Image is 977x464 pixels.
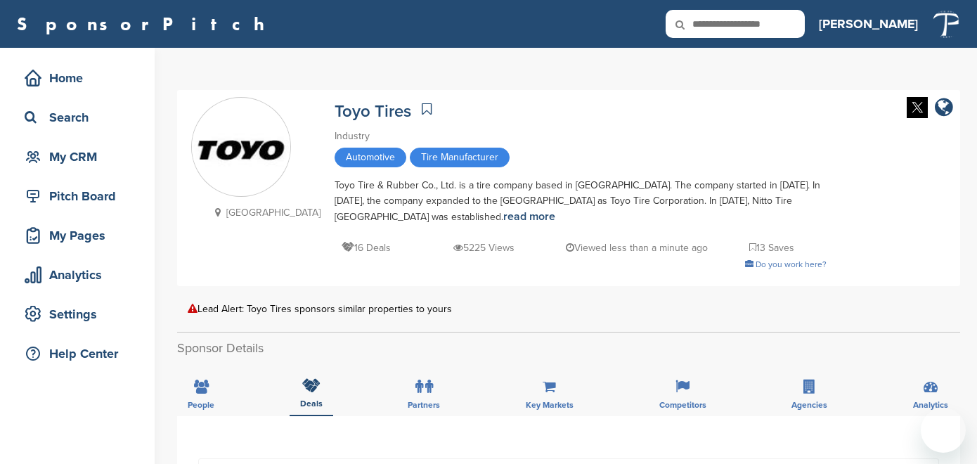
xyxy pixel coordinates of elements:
span: Key Markets [526,401,574,409]
div: Industry [335,129,827,144]
a: Analytics [14,259,141,291]
p: Viewed less than a minute ago [566,239,708,257]
p: [GEOGRAPHIC_DATA] [209,204,321,221]
div: Lead Alert: Toyo Tires sponsors similar properties to yours [188,304,950,314]
a: Settings [14,298,141,330]
a: Search [14,101,141,134]
span: People [188,401,214,409]
a: Help Center [14,337,141,370]
span: Partners [408,401,440,409]
span: Tire Manufacturer [410,148,510,167]
img: Tp white on transparent [932,10,960,39]
img: Twitter white [907,97,928,118]
a: read more [503,210,555,224]
p: 13 Saves [749,239,794,257]
div: Home [21,65,141,91]
div: Search [21,105,141,130]
a: Do you work here? [745,259,827,269]
a: Pitch Board [14,180,141,212]
div: Analytics [21,262,141,288]
a: [PERSON_NAME] [819,8,918,39]
span: Do you work here? [756,259,827,269]
div: Settings [21,302,141,327]
span: Analytics [913,401,948,409]
div: Toyo Tire & Rubber Co., Ltd. is a tire company based in [GEOGRAPHIC_DATA]. The company started in... [335,178,827,225]
div: My Pages [21,223,141,248]
div: My CRM [21,144,141,169]
span: Agencies [791,401,827,409]
h3: [PERSON_NAME] [819,14,918,34]
p: 16 Deals [342,239,391,257]
a: My CRM [14,141,141,173]
img: Sponsorpitch & Toyo Tires [192,124,290,172]
a: company link [935,97,953,120]
iframe: Button to launch messaging window [921,408,966,453]
a: My Pages [14,219,141,252]
a: Toyo Tires [335,101,411,122]
div: Pitch Board [21,183,141,209]
div: Help Center [21,341,141,366]
span: Competitors [659,401,706,409]
span: Automotive [335,148,406,167]
p: 5225 Views [453,239,515,257]
h2: Sponsor Details [177,339,960,358]
a: SponsorPitch [17,15,273,33]
a: Home [14,62,141,94]
span: Deals [300,399,323,408]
